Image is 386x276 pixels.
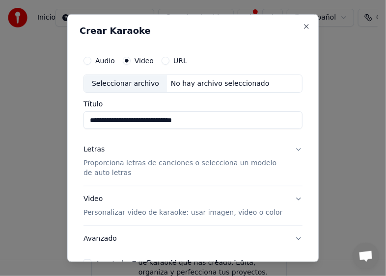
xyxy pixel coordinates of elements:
[80,26,306,35] h2: Crear Karaoke
[132,260,252,267] button: Acepto la
[95,57,115,64] label: Audio
[83,186,303,226] button: VideoPersonalizar video de karaoke: usar imagen, video o color
[83,145,105,154] div: Letras
[173,57,187,64] label: URL
[83,137,303,186] button: LetrasProporciona letras de canciones o selecciona un modelo de auto letras
[167,78,274,88] div: No hay archivo seleccionado
[95,260,252,267] label: Acepto la
[83,208,282,218] p: Personalizar video de karaoke: usar imagen, video o color
[83,226,303,251] button: Avanzado
[135,57,154,64] label: Video
[84,75,167,92] div: Seleccionar archivo
[83,158,287,178] p: Proporciona letras de canciones o selecciona un modelo de auto letras
[83,100,303,107] label: Título
[83,194,282,218] div: Video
